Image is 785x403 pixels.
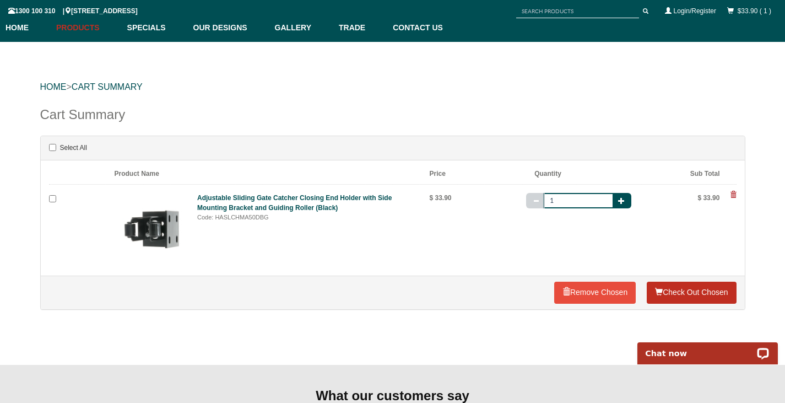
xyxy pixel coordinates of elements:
[674,7,716,15] a: Login/Register
[387,14,443,42] a: Contact Us
[516,4,639,18] input: SEARCH PRODUCTS
[269,14,333,42] a: Gallery
[197,213,405,222] div: Code: HASLCHMA50DBG
[49,142,87,154] label: Select All
[115,193,190,268] img: adjustable-sliding-gate-catcher--holder-with-mounting-bracket-black-20231117161157-xpp_thumb_smal...
[51,14,122,42] a: Products
[697,194,719,202] b: $ 33.90
[333,14,387,42] a: Trade
[738,7,771,15] a: $33.90 ( 1 )
[6,14,51,42] a: Home
[49,144,56,151] input: Select All
[534,170,561,178] b: Quantity
[554,282,636,304] a: Remove Chosen
[197,194,392,212] a: Adjustable Sliding Gate Catcher Closing End Holder with Side Mounting Bracket and Guiding Roller ...
[647,282,736,304] a: Check Out Chosen
[630,330,785,364] iframe: LiveChat chat widget
[430,194,452,202] b: $ 33.90
[40,105,745,136] div: Cart Summary
[40,82,67,92] a: HOME
[40,69,745,105] div: >
[188,14,269,42] a: Our Designs
[72,82,143,92] a: Cart Summary
[122,14,188,42] a: Specials
[690,170,720,178] b: Sub Total
[8,7,138,15] span: 1300 100 310 | [STREET_ADDRESS]
[115,170,159,178] b: Product Name
[430,170,446,178] b: Price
